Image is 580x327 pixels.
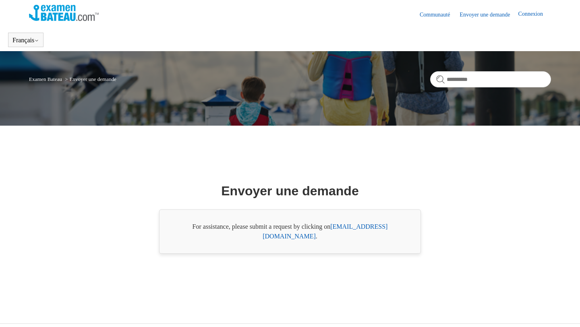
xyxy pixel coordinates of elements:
[12,37,39,44] button: Français
[29,76,62,82] a: Examen Bateau
[518,10,551,19] a: Connexion
[29,76,63,82] li: Examen Bateau
[460,10,518,19] a: Envoyer une demande
[63,76,116,82] li: Envoyer une demande
[263,223,387,240] a: [EMAIL_ADDRESS][DOMAIN_NAME]
[430,71,551,87] input: Rechercher
[29,5,99,21] img: Page d’accueil du Centre d’aide Examen Bateau
[221,181,358,201] h1: Envoyer une demande
[420,10,458,19] a: Communauté
[159,209,421,254] div: For assistance, please submit a request by clicking on .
